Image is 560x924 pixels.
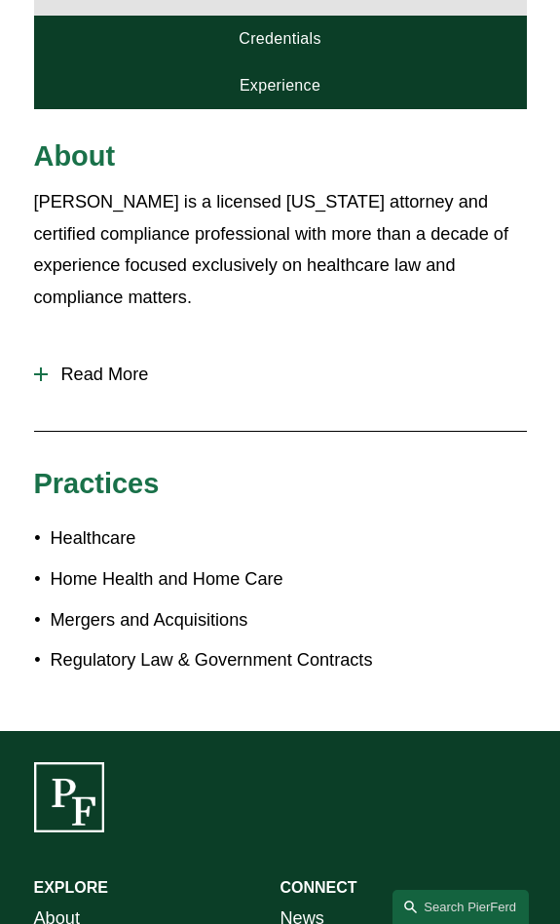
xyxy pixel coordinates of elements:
[51,604,527,636] p: Mergers and Acquisitions
[280,879,357,896] strong: CONNECT
[34,140,116,172] span: About
[34,186,527,314] p: [PERSON_NAME] is a licensed [US_STATE] attorney and certified compliance professional with more t...
[34,62,527,109] a: Experience
[51,644,527,676] p: Regulatory Law & Government Contracts
[48,365,527,385] span: Read More
[34,350,527,400] button: Read More
[34,16,527,62] a: Credentials
[392,890,529,924] a: Search this site
[51,563,527,596] p: Home Health and Home Care
[34,879,108,896] strong: EXPLORE
[34,468,160,499] span: Practices
[51,522,527,555] p: Healthcare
